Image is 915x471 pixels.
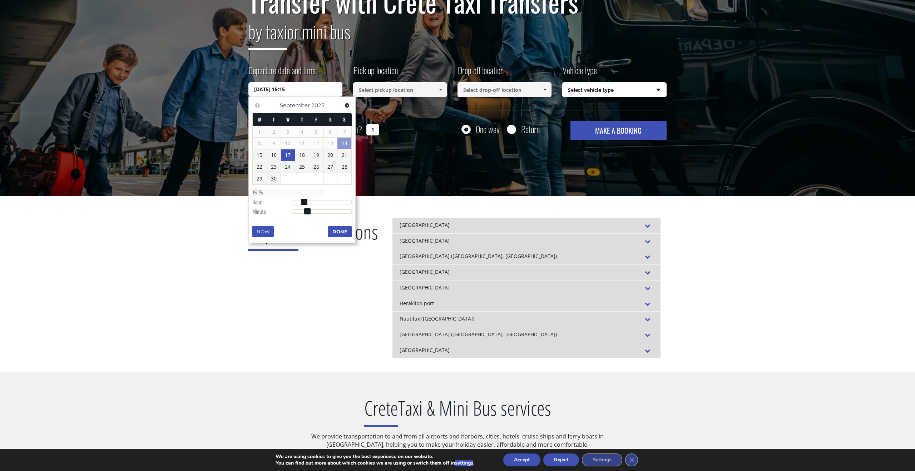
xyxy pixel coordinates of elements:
[253,149,267,161] a: 15
[392,280,661,296] div: [GEOGRAPHIC_DATA]
[309,138,323,149] span: 12
[267,161,281,173] a: 23
[582,453,622,466] button: Settings
[248,218,378,256] h2: Destinations
[311,102,324,109] span: 2025
[281,161,295,173] a: 24
[295,126,309,138] span: 4
[337,161,351,173] a: 28
[267,126,281,138] span: 2
[364,394,398,427] span: Crete
[248,64,316,82] label: Departure date and time
[323,138,337,149] span: 13
[342,100,352,110] a: Next
[392,249,661,264] div: [GEOGRAPHIC_DATA] ([GEOGRAPHIC_DATA], [GEOGRAPHIC_DATA])
[539,82,551,97] a: Show All Items
[280,102,310,109] span: September
[392,233,661,249] div: [GEOGRAPHIC_DATA]
[258,116,261,123] span: Monday
[276,460,474,466] p: You can find out more about which cookies we are using or switch them off in .
[253,138,267,149] span: 8
[323,149,337,161] a: 20
[323,161,337,173] a: 27
[309,126,323,138] span: 5
[252,198,292,208] dt: Hour
[521,125,540,134] label: Return
[315,116,317,123] span: Friday
[562,64,597,82] label: Vehicle type
[435,82,446,97] a: Show All Items
[353,82,447,97] input: Select pickup location
[457,82,552,97] input: Select drop-off location
[323,126,337,138] span: 6
[337,149,351,161] a: 21
[297,432,618,455] p: We provide transportation to and from all airports and harbors, cities, hotels, cruise ships and ...
[253,161,267,173] a: 22
[248,218,298,251] span: Popular
[281,138,295,149] span: 10
[570,121,667,140] button: MAKE A BOOKING
[392,327,661,343] div: [GEOGRAPHIC_DATA] ([GEOGRAPHIC_DATA], [GEOGRAPHIC_DATA])
[252,100,262,110] a: Previous
[253,173,267,184] a: 29
[267,149,281,161] a: 16
[248,18,287,50] span: by taxi
[329,116,332,123] span: Saturday
[392,218,661,233] div: [GEOGRAPHIC_DATA]
[286,116,290,123] span: Wednesday
[267,173,281,184] a: 30
[297,394,618,432] h2: Taxi & Mini Bus services
[476,125,500,134] label: One way
[343,116,346,123] span: Sunday
[254,103,260,108] span: Previous
[273,116,275,123] span: Tuesday
[503,453,540,466] button: Accept
[309,149,323,161] a: 19
[543,453,579,466] button: Reject
[253,126,267,138] span: 1
[455,460,473,466] button: settings
[392,311,661,327] div: Nautilux ([GEOGRAPHIC_DATA])
[625,453,638,466] button: Close GDPR Cookie Banner
[248,17,667,55] h2: or mini bus
[309,161,323,173] a: 26
[337,126,351,138] span: 7
[563,83,667,98] span: Select vehicle type
[267,138,281,149] span: 9
[337,138,351,149] a: 14
[281,149,295,161] a: 17
[252,226,274,237] button: Now
[392,343,661,358] div: [GEOGRAPHIC_DATA]
[392,296,661,312] div: Heraklion port
[295,138,309,149] span: 11
[344,103,350,108] span: Next
[353,64,398,82] label: Pick up location
[252,208,292,217] dt: Minute
[281,126,295,138] span: 3
[295,161,309,173] a: 25
[276,453,474,460] p: We are using cookies to give you the best experience on our website.
[301,116,303,123] span: Thursday
[392,264,661,280] div: [GEOGRAPHIC_DATA]
[295,149,309,161] a: 18
[457,64,504,82] label: Drop off location
[328,226,352,237] button: Done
